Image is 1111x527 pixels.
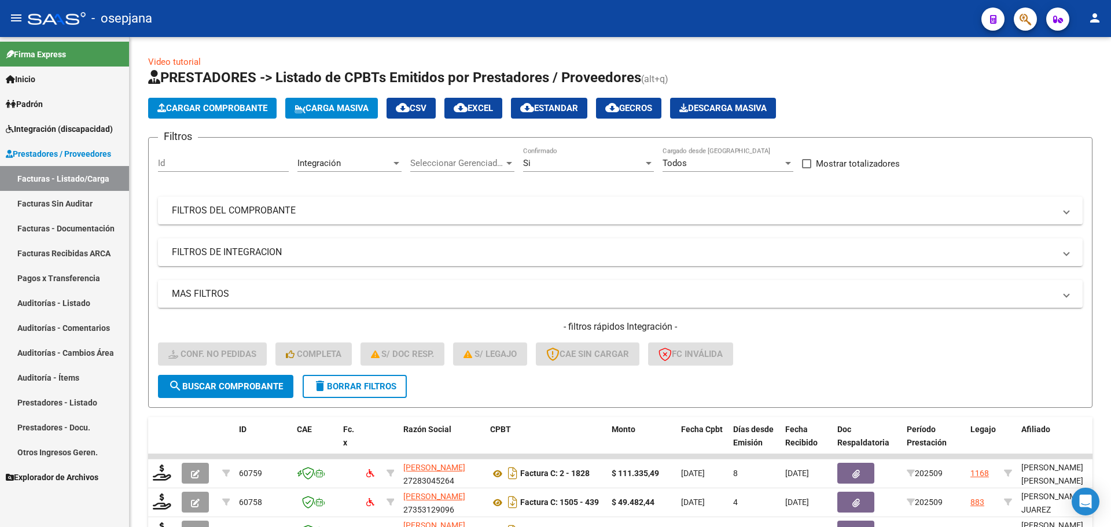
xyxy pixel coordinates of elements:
mat-icon: cloud_download [520,101,534,115]
span: Padrón [6,98,43,110]
span: Seleccionar Gerenciador [410,158,504,168]
datatable-header-cell: Doc Respaldatoria [833,417,902,468]
span: Fc. x [343,425,354,447]
span: Estandar [520,103,578,113]
span: Período Prestación [907,425,947,447]
div: 27353129096 [403,490,481,514]
button: Completa [275,342,352,366]
span: Carga Masiva [295,103,369,113]
mat-icon: delete [313,379,327,393]
datatable-header-cell: ID [234,417,292,468]
span: Conf. no pedidas [168,349,256,359]
mat-icon: person [1088,11,1102,25]
span: Monto [612,425,635,434]
button: FC Inválida [648,342,733,366]
app-download-masive: Descarga masiva de comprobantes (adjuntos) [670,98,776,119]
span: PRESTADORES -> Listado de CPBTs Emitidos por Prestadores / Proveedores [148,69,641,86]
mat-expansion-panel-header: FILTROS DEL COMPROBANTE [158,197,1083,224]
span: Buscar Comprobante [168,381,283,392]
mat-icon: menu [9,11,23,25]
button: Estandar [511,98,587,119]
span: Prestadores / Proveedores [6,148,111,160]
mat-expansion-panel-header: FILTROS DE INTEGRACION [158,238,1083,266]
mat-panel-title: FILTROS DE INTEGRACION [172,246,1055,259]
mat-icon: search [168,379,182,393]
datatable-header-cell: Razón Social [399,417,485,468]
span: Integración [297,158,341,168]
span: 202509 [907,497,943,507]
strong: Factura C: 2 - 1828 [520,469,590,478]
span: Afiliado [1021,425,1050,434]
span: Todos [663,158,687,168]
span: Firma Express [6,48,66,61]
mat-icon: cloud_download [454,101,468,115]
button: Carga Masiva [285,98,378,119]
span: 60758 [239,497,262,507]
span: Fecha Recibido [785,425,818,447]
span: [DATE] [785,497,809,507]
span: CAE SIN CARGAR [546,349,629,359]
i: Descargar documento [505,493,520,511]
button: Cargar Comprobante [148,98,277,119]
datatable-header-cell: Monto [607,417,676,468]
span: FC Inválida [658,349,723,359]
button: Conf. no pedidas [158,342,267,366]
div: Open Intercom Messenger [1072,488,1099,515]
span: Fecha Cpbt [681,425,723,434]
span: S/ legajo [463,349,517,359]
datatable-header-cell: Afiliado [1017,417,1109,468]
button: CSV [387,98,436,119]
mat-expansion-panel-header: MAS FILTROS [158,280,1083,308]
span: 60759 [239,469,262,478]
span: Días desde Emisión [733,425,774,447]
span: S/ Doc Resp. [371,349,435,359]
span: Inicio [6,73,35,86]
span: - osepjana [91,6,152,31]
div: 27283045264 [403,461,481,485]
span: Si [523,158,531,168]
strong: $ 111.335,49 [612,469,659,478]
span: Cargar Comprobante [157,103,267,113]
datatable-header-cell: Legajo [966,417,999,468]
div: 1168 [970,467,989,480]
datatable-header-cell: CAE [292,417,339,468]
button: Borrar Filtros [303,375,407,398]
span: Mostrar totalizadores [816,157,900,171]
button: Descarga Masiva [670,98,776,119]
span: Completa [286,349,341,359]
span: ID [239,425,247,434]
mat-icon: cloud_download [396,101,410,115]
span: Borrar Filtros [313,381,396,392]
datatable-header-cell: Período Prestación [902,417,966,468]
span: Gecros [605,103,652,113]
span: Doc Respaldatoria [837,425,889,447]
a: Video tutorial [148,57,201,67]
button: EXCEL [444,98,502,119]
span: 8 [733,469,738,478]
h3: Filtros [158,128,198,145]
span: [DATE] [681,497,705,507]
datatable-header-cell: Días desde Emisión [729,417,781,468]
span: Legajo [970,425,996,434]
span: 4 [733,497,738,507]
button: Buscar Comprobante [158,375,293,398]
strong: Factura C: 1505 - 439 [520,498,599,507]
datatable-header-cell: Fc. x [339,417,362,468]
button: Gecros [596,98,661,119]
div: 883 [970,496,984,509]
mat-panel-title: MAS FILTROS [172,288,1055,300]
span: [DATE] [785,469,809,478]
button: S/ Doc Resp. [360,342,445,366]
mat-icon: cloud_download [605,101,619,115]
span: [PERSON_NAME] [403,492,465,501]
span: (alt+q) [641,73,668,84]
span: Razón Social [403,425,451,434]
span: CAE [297,425,312,434]
datatable-header-cell: Fecha Cpbt [676,417,729,468]
span: Explorador de Archivos [6,471,98,484]
span: [DATE] [681,469,705,478]
div: [PERSON_NAME] [PERSON_NAME] 27437315464 [1021,461,1105,500]
span: EXCEL [454,103,493,113]
span: CPBT [490,425,511,434]
strong: $ 49.482,44 [612,497,654,507]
